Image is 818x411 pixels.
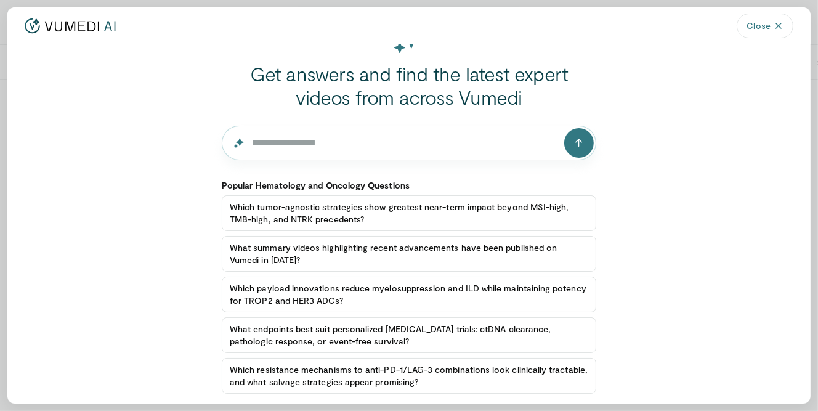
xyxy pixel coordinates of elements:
button: Which resistance mechanisms to anti-PD-1/LAG-3 combinations look clinically tractable, and what s... [222,358,596,394]
button: Which tumor-agnostic strategies show greatest near-term impact beyond MSI-high, TMB-high, and NTR... [222,195,596,231]
button: Which payload innovations reduce myelosuppression and ILD while maintaining potency for TROP2 and... [222,277,596,312]
input: Question for the AI [222,126,596,160]
button: What endpoints best suit personalized [MEDICAL_DATA] trials: ctDNA clearance, pathologic response... [222,317,596,353]
button: What summary videos highlighting recent advancements have been published on Vumedi in [DATE]? [222,236,596,272]
p: Popular Hematology and Oncology Questions [222,180,596,190]
button: Close [737,14,793,38]
img: vumedi-ai-logo.v2.svg [25,17,116,35]
h4: Get answers and find the latest expert videos from across Vumedi [222,62,596,108]
span: Close [747,20,771,32]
